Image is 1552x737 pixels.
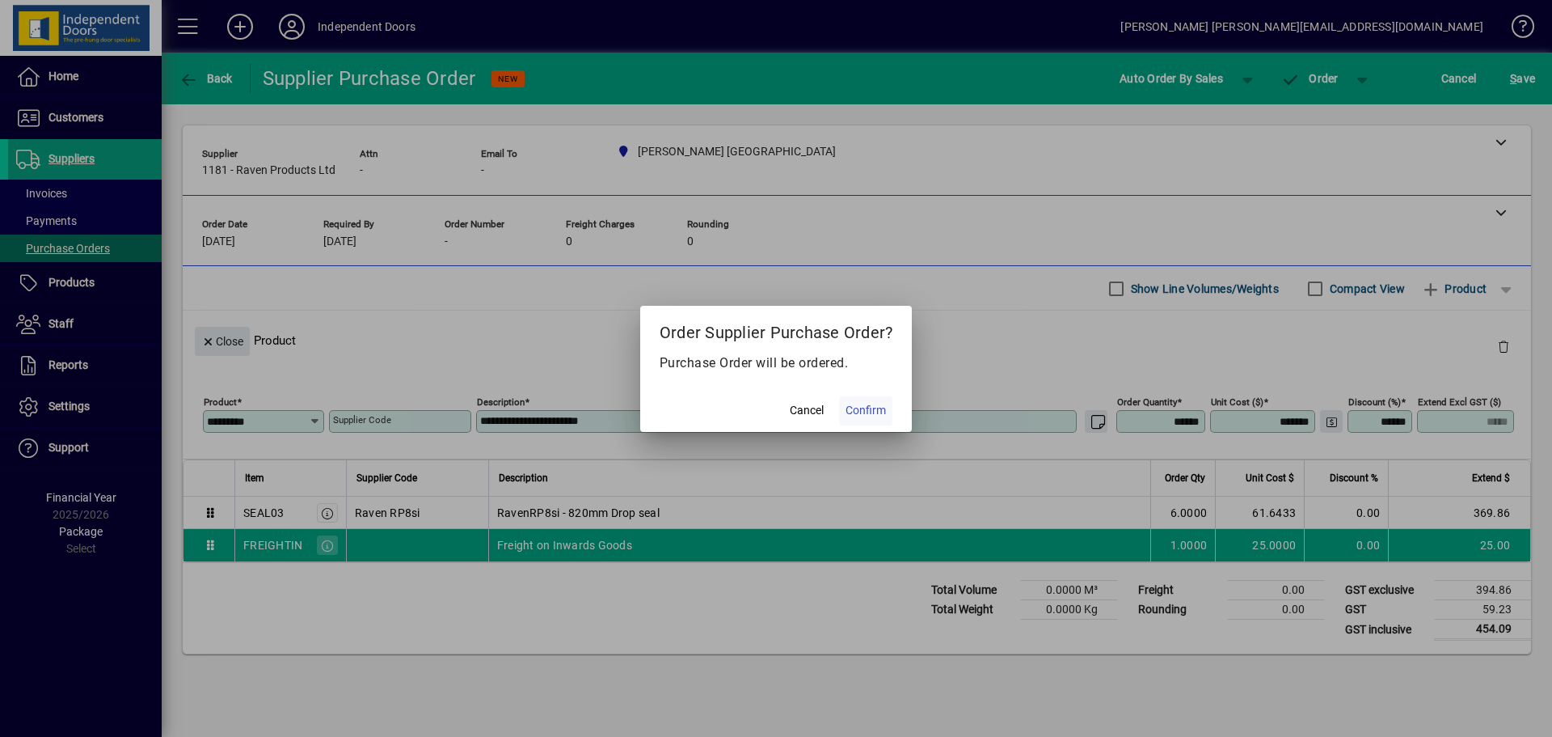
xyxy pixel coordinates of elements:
[839,396,892,426] button: Confirm
[781,396,833,426] button: Cancel
[790,402,824,419] span: Cancel
[846,402,886,419] span: Confirm
[660,354,893,373] p: Purchase Order will be ordered.
[640,306,913,353] h2: Order Supplier Purchase Order?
